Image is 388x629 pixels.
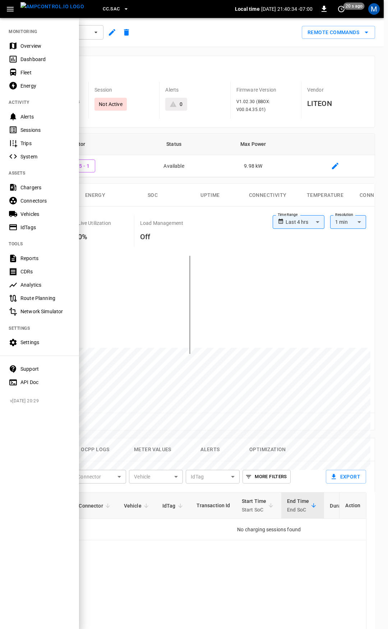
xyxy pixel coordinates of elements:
div: Chargers [20,184,70,191]
div: System [20,153,70,160]
p: Local time [235,5,260,13]
div: Network Simulator [20,308,70,315]
div: Sessions [20,126,70,134]
div: Support [20,365,70,373]
div: Fleet [20,69,70,76]
div: Analytics [20,281,70,288]
div: Dashboard [20,56,70,63]
div: Overview [20,42,70,50]
img: ampcontrol.io logo [20,2,84,11]
div: Alerts [20,113,70,120]
div: Settings [20,339,70,346]
span: CC.SAC [103,5,120,13]
div: Energy [20,82,70,89]
span: v [DATE] 20:29 [10,398,73,405]
div: Trips [20,140,70,147]
div: API Doc [20,379,70,386]
span: 20 s ago [343,3,365,10]
div: Vehicles [20,211,70,218]
div: Route Planning [20,295,70,302]
div: Connectors [20,197,70,204]
p: [DATE] 21:40:34 -07:00 [261,5,313,13]
div: CDRs [20,268,70,275]
div: Reports [20,255,70,262]
div: profile-icon [368,3,380,15]
div: IdTags [20,224,70,231]
button: set refresh interval [336,3,347,15]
